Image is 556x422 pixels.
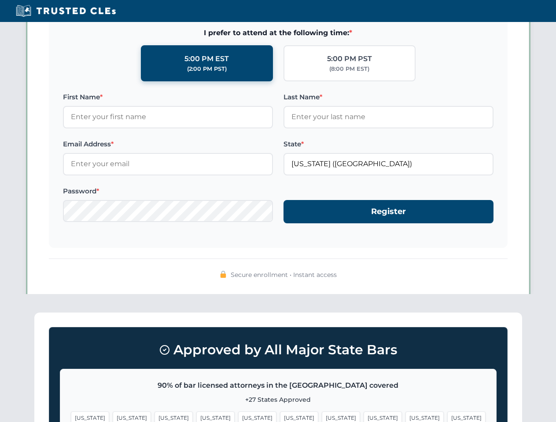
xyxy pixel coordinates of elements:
[187,65,227,73] div: (2:00 PM PST)
[13,4,118,18] img: Trusted CLEs
[220,271,227,278] img: 🔒
[284,106,493,128] input: Enter your last name
[284,200,493,223] button: Register
[231,270,337,280] span: Secure enrollment • Instant access
[284,92,493,102] label: Last Name
[284,153,493,175] input: Florida (FL)
[327,53,372,65] div: 5:00 PM PST
[63,92,273,102] label: First Name
[71,395,486,404] p: +27 States Approved
[63,186,273,196] label: Password
[71,380,486,391] p: 90% of bar licensed attorneys in the [GEOGRAPHIC_DATA] covered
[63,139,273,149] label: Email Address
[329,65,369,73] div: (8:00 PM EST)
[284,139,493,149] label: State
[63,153,273,175] input: Enter your email
[63,27,493,39] span: I prefer to attend at the following time:
[63,106,273,128] input: Enter your first name
[184,53,229,65] div: 5:00 PM EST
[60,338,497,362] h3: Approved by All Major State Bars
